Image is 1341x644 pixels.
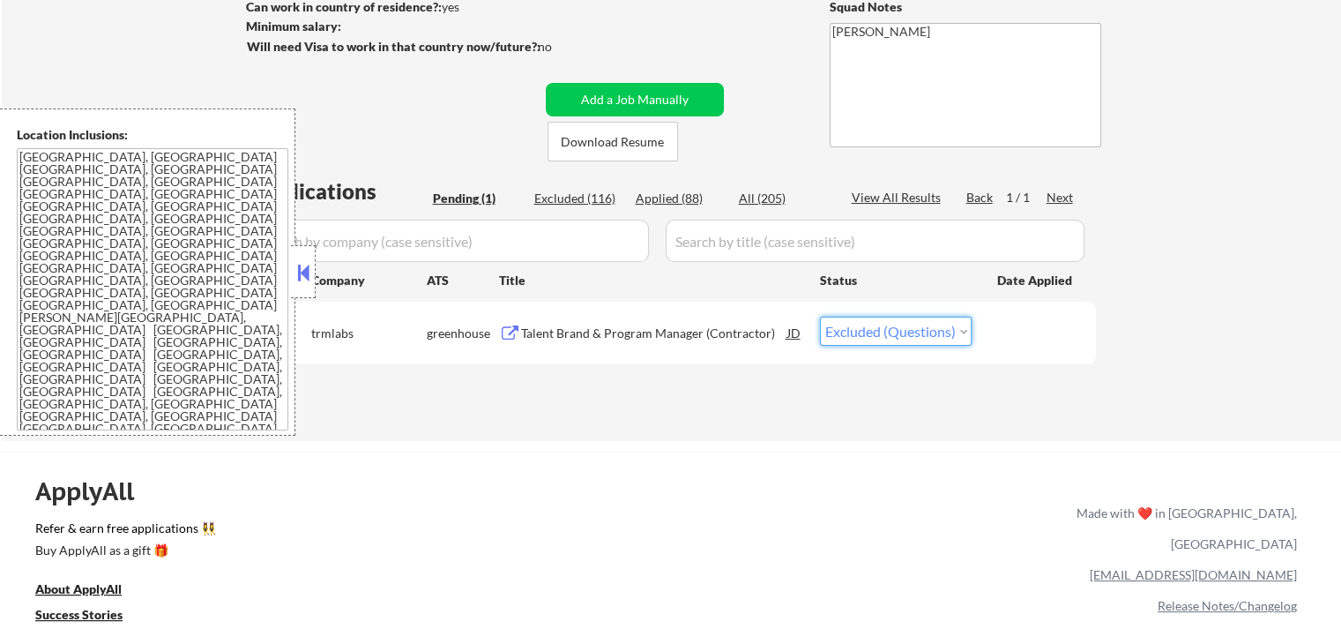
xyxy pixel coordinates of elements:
[546,83,724,116] button: Add a Job Manually
[820,264,972,296] div: Status
[521,325,787,342] div: Talent Brand & Program Manager (Contractor)
[427,325,499,342] div: greenhouse
[252,220,649,262] input: Search by company (case sensitive)
[1090,567,1297,582] a: [EMAIL_ADDRESS][DOMAIN_NAME]
[311,272,427,289] div: Company
[1047,189,1075,206] div: Next
[35,476,154,506] div: ApplyAll
[548,122,678,161] button: Download Resume
[35,605,146,627] a: Success Stories
[786,317,803,348] div: JD
[427,272,499,289] div: ATS
[247,39,540,54] strong: Will need Visa to work in that country now/future?:
[433,190,521,207] div: Pending (1)
[997,272,1075,289] div: Date Applied
[1069,498,1297,559] div: Made with ❤️ in [GEOGRAPHIC_DATA], [GEOGRAPHIC_DATA]
[311,325,427,342] div: trmlabs
[35,541,212,563] a: Buy ApplyAll as a gift 🎁
[35,581,122,596] u: About ApplyAll
[35,544,212,557] div: Buy ApplyAll as a gift 🎁
[35,607,123,622] u: Success Stories
[666,220,1084,262] input: Search by title (case sensitive)
[246,19,341,34] strong: Minimum salary:
[35,522,708,541] a: Refer & earn free applications 👯‍♀️
[852,189,946,206] div: View All Results
[499,272,803,289] div: Title
[252,181,427,202] div: Applications
[739,190,827,207] div: All (205)
[17,126,288,144] div: Location Inclusions:
[1158,598,1297,613] a: Release Notes/Changelog
[966,189,995,206] div: Back
[1006,189,1047,206] div: 1 / 1
[636,190,724,207] div: Applied (88)
[538,38,588,56] div: no
[35,580,146,602] a: About ApplyAll
[534,190,622,207] div: Excluded (116)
